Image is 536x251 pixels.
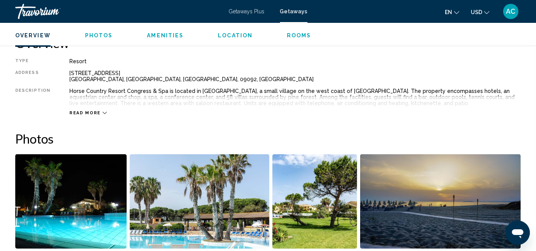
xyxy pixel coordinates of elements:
[15,88,50,106] div: Description
[471,6,489,18] button: Change currency
[445,6,459,18] button: Change language
[229,8,265,14] a: Getaways Plus
[69,110,101,115] span: Read more
[287,32,311,39] button: Rooms
[130,154,270,249] button: Open full-screen image slider
[445,9,452,15] span: en
[69,70,521,82] div: [STREET_ADDRESS] [GEOGRAPHIC_DATA], [GEOGRAPHIC_DATA], [GEOGRAPHIC_DATA], 09092, [GEOGRAPHIC_DATA]
[15,58,50,64] div: Type
[15,70,50,82] div: Address
[471,9,482,15] span: USD
[280,8,307,14] a: Getaways
[272,154,357,249] button: Open full-screen image slider
[69,110,107,116] button: Read more
[360,154,521,249] button: Open full-screen image slider
[15,131,521,146] h2: Photos
[69,88,521,106] div: Horse Country Resort Congress & Spa is located in [GEOGRAPHIC_DATA], a small village on the west ...
[501,3,521,19] button: User Menu
[15,154,127,249] button: Open full-screen image slider
[69,58,521,64] div: Resort
[15,4,221,19] a: Travorium
[85,32,113,39] button: Photos
[147,32,183,39] button: Amenities
[15,32,51,39] button: Overview
[506,8,516,15] span: AC
[218,32,253,39] button: Location
[505,221,530,245] iframe: Buton lansare fereastră mesagerie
